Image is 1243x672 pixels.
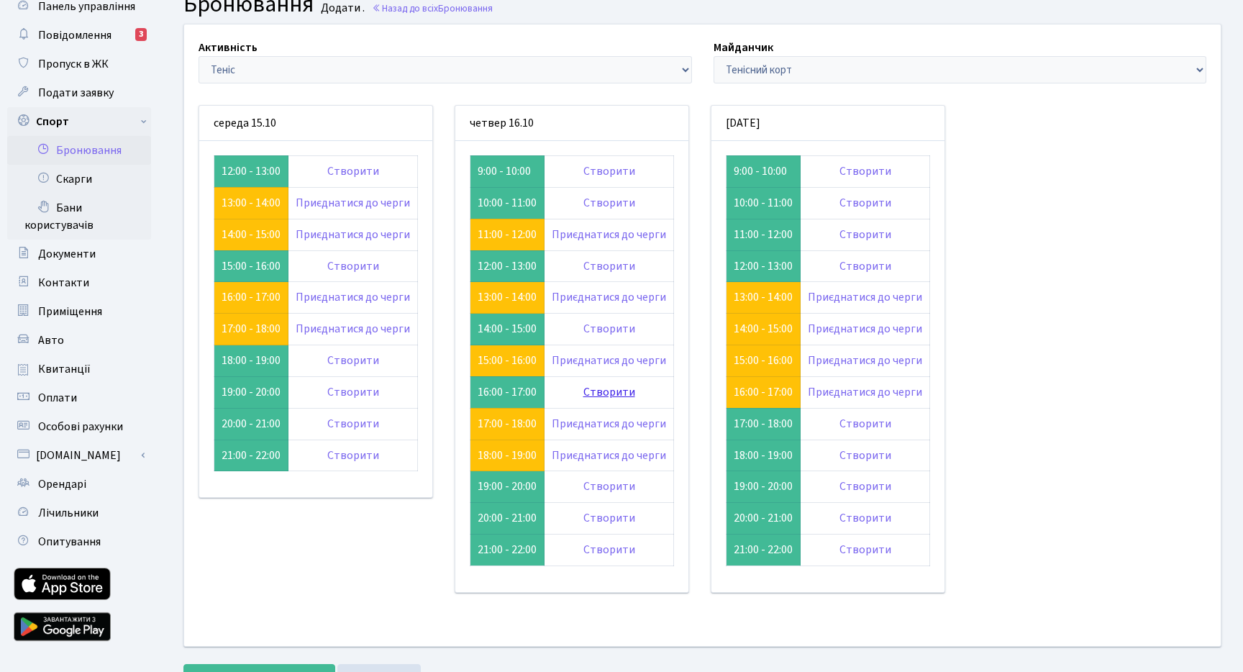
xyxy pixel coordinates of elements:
a: Створити [839,542,891,558]
a: Створити [583,321,635,337]
span: Пропуск в ЖК [38,56,109,72]
td: 18:00 - 19:00 [214,345,288,377]
span: Оплати [38,390,77,406]
a: Створити [839,163,891,179]
a: Назад до всіхБронювання [372,1,493,15]
a: Створити [327,353,379,368]
span: Подати заявку [38,85,114,101]
span: Орендарі [38,476,86,492]
a: Лічильники [7,499,151,527]
small: Додати . [318,1,365,15]
a: Створити [327,384,379,400]
a: 17:00 - 18:00 [222,321,281,337]
a: Бани користувачів [7,194,151,240]
span: Авто [38,332,64,348]
td: 10:00 - 11:00 [727,187,801,219]
a: Створити [839,195,891,211]
span: Бронювання [438,1,493,15]
td: 15:00 - 16:00 [214,250,288,282]
a: Приєднатися до черги [552,448,666,463]
a: Орендарі [7,470,151,499]
td: 20:00 - 21:00 [470,503,545,535]
span: Повідомлення [38,27,111,43]
span: Контакти [38,275,89,291]
td: 18:00 - 19:00 [727,440,801,471]
a: 11:00 - 12:00 [478,227,537,242]
a: Приєднатися до черги [552,416,666,432]
a: Опитування [7,527,151,556]
a: Приєднатися до черги [552,353,666,368]
a: 15:00 - 16:00 [478,353,537,368]
span: Опитування [38,534,101,550]
a: Приєднатися до черги [552,227,666,242]
a: Створити [583,478,635,494]
a: Особові рахунки [7,412,151,441]
a: Створити [839,478,891,494]
a: Оплати [7,383,151,412]
a: Авто [7,326,151,355]
a: Створити [327,416,379,432]
a: Приєднатися до черги [296,289,410,305]
a: [DOMAIN_NAME] [7,441,151,470]
a: Бронювання [7,136,151,165]
span: Особові рахунки [38,419,123,435]
a: Створити [327,448,379,463]
td: 19:00 - 20:00 [214,376,288,408]
a: Приєднатися до черги [808,384,922,400]
a: Створити [839,227,891,242]
td: 14:00 - 15:00 [470,314,545,345]
a: Квитанції [7,355,151,383]
a: Приєднатися до черги [296,195,410,211]
a: Повідомлення3 [7,21,151,50]
td: 21:00 - 22:00 [214,440,288,471]
a: Приєднатися до черги [808,289,922,305]
a: Створити [583,258,635,274]
td: 9:00 - 10:00 [727,155,801,187]
a: 13:00 - 14:00 [222,195,281,211]
a: Створити [327,163,379,179]
a: Створити [839,448,891,463]
td: 19:00 - 20:00 [727,471,801,503]
td: 12:00 - 13:00 [214,155,288,187]
a: Пропуск в ЖК [7,50,151,78]
a: Контакти [7,268,151,297]
a: 13:00 - 14:00 [734,289,793,305]
td: 21:00 - 22:00 [727,535,801,566]
div: середа 15.10 [199,106,432,141]
td: 12:00 - 13:00 [727,250,801,282]
div: [DATE] [711,106,944,141]
a: 16:00 - 17:00 [222,289,281,305]
td: 11:00 - 12:00 [727,219,801,250]
a: 18:00 - 19:00 [478,448,537,463]
td: 16:00 - 17:00 [470,376,545,408]
a: Приєднатися до черги [296,321,410,337]
a: Приєднатися до черги [808,321,922,337]
td: 10:00 - 11:00 [470,187,545,219]
a: Створити [583,510,635,526]
a: Створити [583,542,635,558]
a: 16:00 - 17:00 [734,384,793,400]
a: Подати заявку [7,78,151,107]
label: Активність [199,39,258,56]
td: 19:00 - 20:00 [470,471,545,503]
a: Створити [327,258,379,274]
a: Приєднатися до черги [552,289,666,305]
a: 17:00 - 18:00 [478,416,537,432]
span: Приміщення [38,304,102,319]
div: четвер 16.10 [455,106,688,141]
td: 17:00 - 18:00 [727,408,801,440]
a: 13:00 - 14:00 [478,289,537,305]
a: Створити [583,195,635,211]
td: 20:00 - 21:00 [214,408,288,440]
td: 9:00 - 10:00 [470,155,545,187]
a: Документи [7,240,151,268]
a: Спорт [7,107,151,136]
a: 15:00 - 16:00 [734,353,793,368]
span: Документи [38,246,96,262]
span: Квитанції [38,361,91,377]
td: 20:00 - 21:00 [727,503,801,535]
a: 14:00 - 15:00 [222,227,281,242]
a: Створити [839,416,891,432]
a: Створити [583,163,635,179]
a: Приєднатися до черги [808,353,922,368]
